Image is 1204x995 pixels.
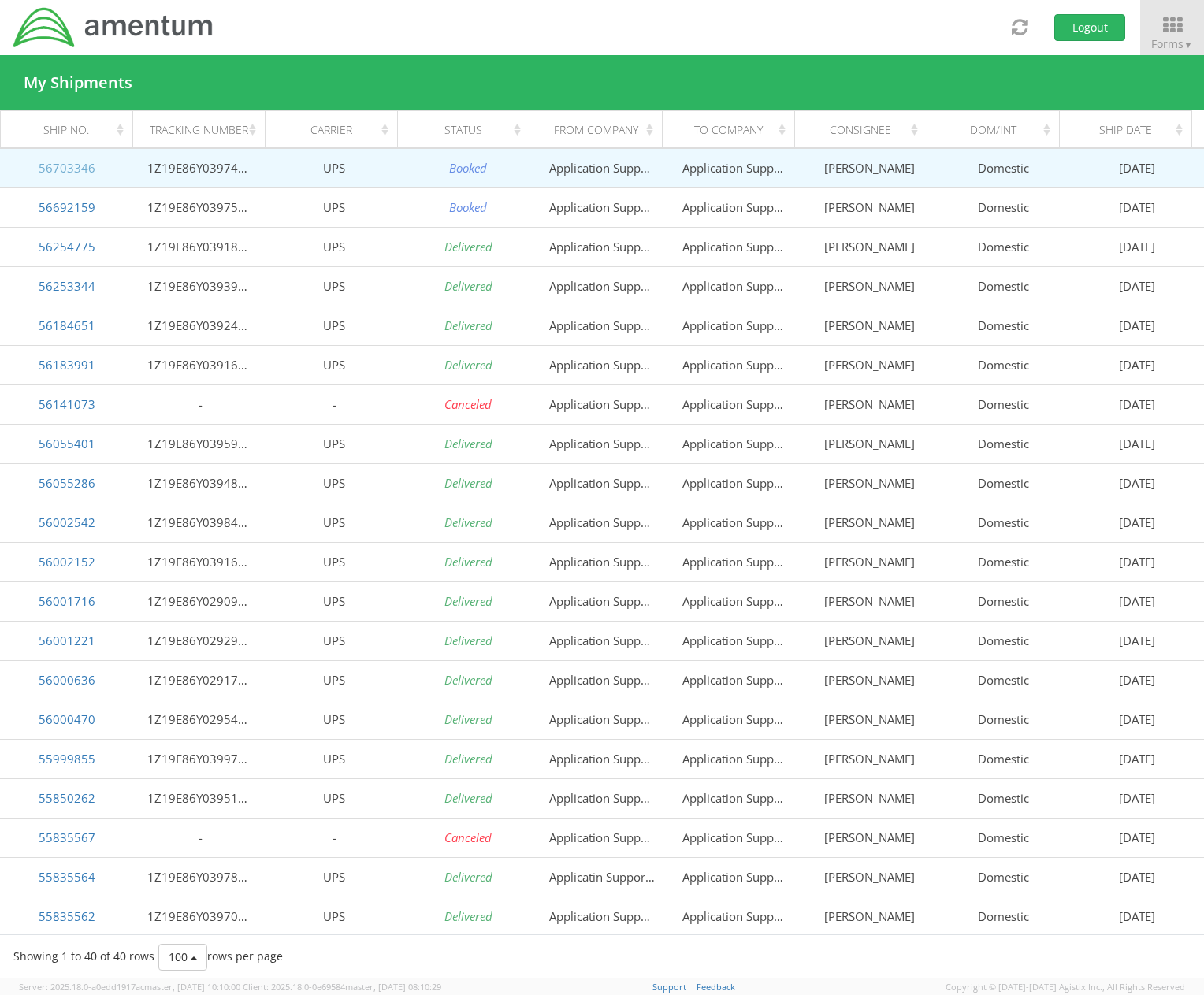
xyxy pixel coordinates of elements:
td: [DATE] [1070,463,1204,503]
a: 55835564 [39,869,95,885]
td: Application Support Center [535,424,669,463]
td: [DATE] [1070,187,1204,227]
td: Application Support Center [535,818,669,857]
td: UPS [268,266,402,306]
td: Application Support Center [669,227,803,266]
td: 1Z19E86Y0395160585 [134,778,268,818]
td: Domestic [936,424,1070,463]
i: Delivered [444,751,492,767]
td: UPS [268,581,402,621]
td: Domestic [936,148,1070,187]
span: Server: 2025.18.0-a0edd1917ac [19,981,240,993]
td: [PERSON_NAME] [803,227,937,266]
td: Application Support Center [669,581,803,621]
td: Application Support Center [669,660,803,700]
td: 1Z19E86Y0393954061 [134,266,268,306]
td: UPS [268,778,402,818]
td: 1Z19E86Y0395915180 [134,424,268,463]
td: Application Support Center [535,345,669,384]
td: Domestic [936,542,1070,581]
td: Domestic [936,345,1070,384]
td: Domestic [936,463,1070,503]
td: UPS [268,187,402,227]
td: [PERSON_NAME] [803,424,937,463]
a: 55835562 [39,908,95,924]
td: Application Support Center [669,463,803,503]
i: Delivered [444,357,492,373]
td: Application Support Center [535,739,669,778]
td: [PERSON_NAME] [803,818,937,857]
td: 1Z19E86Y0291795604 [134,660,268,700]
td: UPS [268,424,402,463]
td: Domestic [936,700,1070,739]
i: Booked [449,199,487,215]
td: Domestic [936,739,1070,778]
td: Domestic [936,581,1070,621]
td: 1Z19E86Y0398406082 [134,503,268,542]
span: ▼ [1184,38,1193,51]
td: Application Support Center [535,266,669,306]
td: [PERSON_NAME] [803,621,937,660]
td: [DATE] [1070,384,1204,424]
td: Application Support Center [669,345,803,384]
td: [PERSON_NAME] [803,148,937,187]
a: 55850262 [39,790,95,806]
td: UPS [268,306,402,345]
a: 56002152 [39,554,95,570]
td: Application Support Center [669,739,803,778]
a: 56000470 [39,711,95,727]
div: Dom/Int [942,122,1055,138]
td: [DATE] [1070,227,1204,266]
a: 56184651 [39,317,95,333]
td: [DATE] [1070,542,1204,581]
div: rows per page [158,944,283,971]
h4: My Shipments [24,74,132,91]
i: Delivered [444,790,492,806]
td: 1Z19E86Y0391640886 [134,345,268,384]
td: Domestic [936,187,1070,227]
td: Domestic [936,818,1070,857]
td: Application Support Center [669,266,803,306]
td: [DATE] [1070,778,1204,818]
i: Delivered [444,514,492,530]
td: UPS [268,542,402,581]
div: From Company [544,122,658,138]
td: [PERSON_NAME] [803,897,937,936]
span: master, [DATE] 10:10:00 [144,981,240,993]
td: [DATE] [1070,739,1204,778]
td: Applicatin Support Center [535,857,669,897]
td: - [134,818,268,857]
td: Application Support Center [669,503,803,542]
td: UPS [268,345,402,384]
td: Application Support Center [669,187,803,227]
td: UPS [268,857,402,897]
i: Delivered [444,633,492,648]
i: Delivered [444,554,492,570]
td: Application Support Center [669,384,803,424]
td: - [134,384,268,424]
td: [DATE] [1070,581,1204,621]
td: UPS [268,503,402,542]
td: UPS [268,148,402,187]
a: 56001716 [39,593,95,609]
div: Status [412,122,526,138]
i: Delivered [444,278,492,294]
td: 1Z19E86Y0397041165 [134,897,268,936]
td: Application Support Center [669,424,803,463]
i: Delivered [444,317,492,333]
td: Domestic [936,778,1070,818]
td: [PERSON_NAME] [803,503,937,542]
td: [PERSON_NAME] [803,739,937,778]
td: [PERSON_NAME] [803,660,937,700]
a: 56183991 [39,357,95,373]
td: - [268,384,402,424]
i: Delivered [444,711,492,727]
td: [DATE] [1070,621,1204,660]
button: 100 [158,944,207,971]
a: 56055401 [39,436,95,451]
div: To Company [677,122,790,138]
td: 1Z19E86Y0397593417 [134,187,268,227]
i: Canceled [444,396,492,412]
a: 56692159 [39,199,95,215]
td: [PERSON_NAME] [803,187,937,227]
